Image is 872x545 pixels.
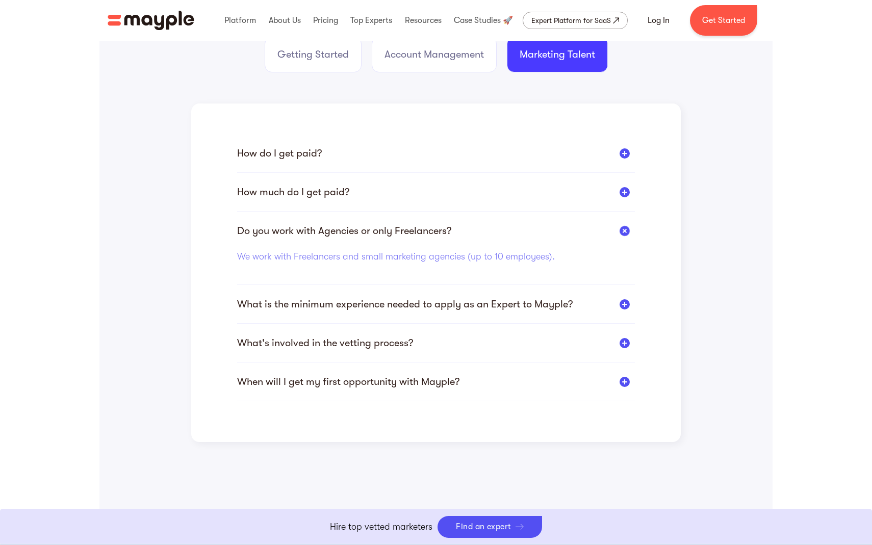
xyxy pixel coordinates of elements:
nav: Do you work with Agencies or only Freelancers? [237,250,635,284]
div: Account Management [384,47,484,62]
div: How much do I get paid? [237,186,349,198]
div: What's involved in the vetting process? [237,336,635,349]
div: When will I get my first opportunity with Mayple? [237,375,459,388]
div: How much do I get paid? [237,186,635,198]
div: How do I get paid? [237,147,635,160]
div: Resources [402,4,444,37]
div: Marketing Talent [520,47,595,62]
a: home [108,11,194,30]
div: Platform [222,4,259,37]
img: Mayple logo [108,11,194,30]
a: Log In [635,8,682,33]
div: How do I get paid? [237,147,322,160]
p: Hire top vetted marketers [330,520,432,534]
div: Do you work with Agencies or only Freelancers? [237,224,451,237]
a: Get Started [690,5,757,36]
p: We work with Freelancers and small marketing agencies (up to 10 employees). [237,250,563,264]
div: Top Experts [348,4,395,37]
div: Expert Platform for SaaS [531,14,611,27]
div: Find an expert [456,522,511,532]
div: What's involved in the vetting process? [237,336,413,349]
div: Getting Started [277,47,349,62]
div: Pricing [311,4,341,37]
a: Expert Platform for SaaS [523,12,628,29]
div: Do you work with Agencies or only Freelancers? [237,224,635,237]
div: What is the minimum experience needed to apply as an Expert to Mayple? [237,298,635,310]
div: About Us [266,4,303,37]
div: What is the minimum experience needed to apply as an Expert to Mayple? [237,298,573,310]
iframe: Chat Widget [688,427,872,545]
div: When will I get my first opportunity with Mayple? [237,375,635,388]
